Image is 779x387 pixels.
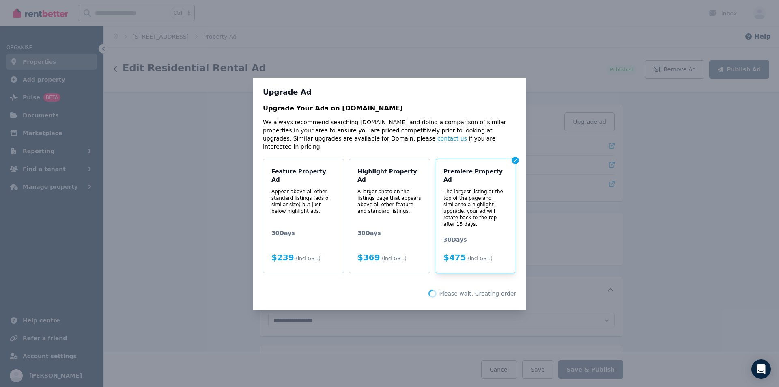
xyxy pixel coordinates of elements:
span: $239 [271,253,294,262]
h4: Highlight Property Ad [357,167,422,184]
h4: Feature Property Ad [271,167,336,184]
div: Open Intercom Messenger [751,359,771,379]
span: 30 Days [271,229,336,237]
p: The largest listing at the top of the page and similar to a highlight upgrade, your ad will rotat... [443,188,508,227]
p: Appear above all other standard listings (ads of similar size) but just below highlight ads. [271,188,336,214]
span: $475 [443,253,466,262]
span: $369 [357,253,380,262]
span: (incl GST.) [382,256,407,262]
p: A larger photo on the listings page that appears above all other feature and standard listings. [357,188,422,214]
a: contact us [437,135,467,142]
span: (incl GST.) [468,256,493,262]
p: Upgrade Your Ads on [DOMAIN_NAME] [263,104,516,113]
p: We always recommend searching [DOMAIN_NAME] and doing a comparison of similar properties in your ... [263,118,516,151]
h4: Premiere Property Ad [443,167,508,184]
h3: Upgrade Ad [263,87,516,97]
span: (incl GST.) [296,256,321,262]
span: 30 Days [357,229,422,237]
span: 30 Days [443,236,508,244]
span: Please wait. Creating order [439,290,516,298]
